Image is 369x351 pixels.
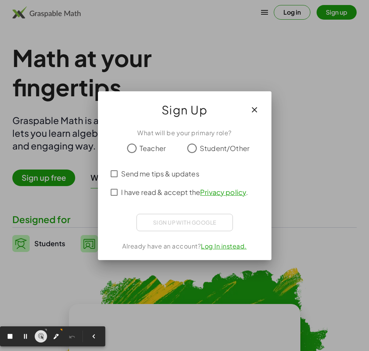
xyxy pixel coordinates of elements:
[107,128,262,138] div: What will be your primary role?
[200,188,246,196] a: Privacy policy
[201,242,247,250] a: Log In instead.
[200,143,249,153] span: Student/Other
[121,168,199,179] span: Send me tips & updates
[121,187,248,197] span: I have read & accept the .
[162,101,208,119] span: Sign Up
[107,242,262,251] div: Already have an account?
[140,143,166,153] span: Teacher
